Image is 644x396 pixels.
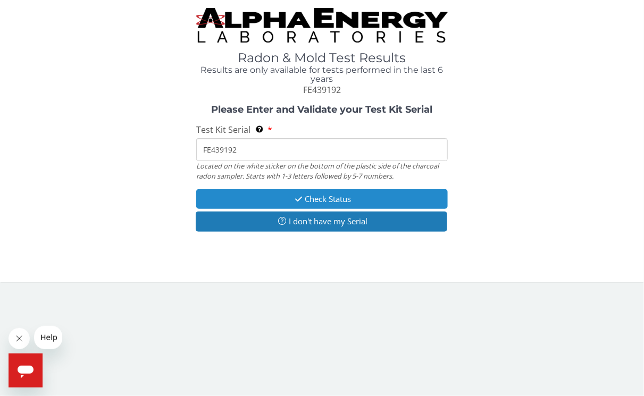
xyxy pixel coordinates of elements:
[211,104,432,115] strong: Please Enter and Validate your Test Kit Serial
[196,161,447,181] div: Located on the white sticker on the bottom of the plastic side of the charcoal radon sampler. Sta...
[196,189,447,209] button: Check Status
[196,51,447,65] h1: Radon & Mold Test Results
[9,353,43,387] iframe: Button to launch messaging window
[303,84,341,96] span: FE439192
[196,124,250,136] span: Test Kit Serial
[9,328,30,349] iframe: Close message
[196,65,447,84] h4: Results are only available for tests performed in the last 6 years
[34,326,62,349] iframe: Message from company
[196,212,447,231] button: I don't have my Serial
[196,8,447,43] img: TightCrop.jpg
